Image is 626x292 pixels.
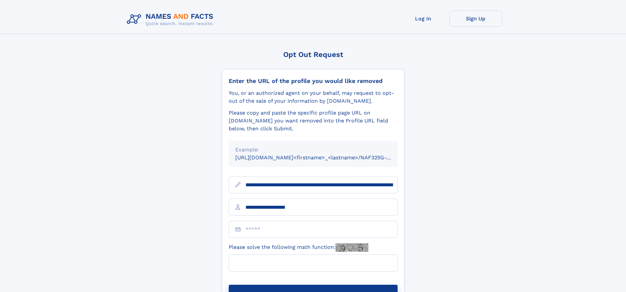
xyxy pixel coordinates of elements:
[222,50,405,59] div: Opt Out Request
[229,77,398,85] div: Enter the URL of the profile you would like removed
[450,11,502,27] a: Sign Up
[229,243,368,252] label: Please solve the following math function:
[397,11,450,27] a: Log In
[229,89,398,105] div: You, or an authorized agent on your behalf, may request to opt-out of the sale of your informatio...
[124,11,219,28] img: Logo Names and Facts
[229,109,398,133] div: Please copy and paste the specific profile page URL on [DOMAIN_NAME] you want removed into the Pr...
[235,146,391,154] div: Example:
[235,154,410,161] small: [URL][DOMAIN_NAME]<firstname>_<lastname>/NAF325G-xxxxxxxx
